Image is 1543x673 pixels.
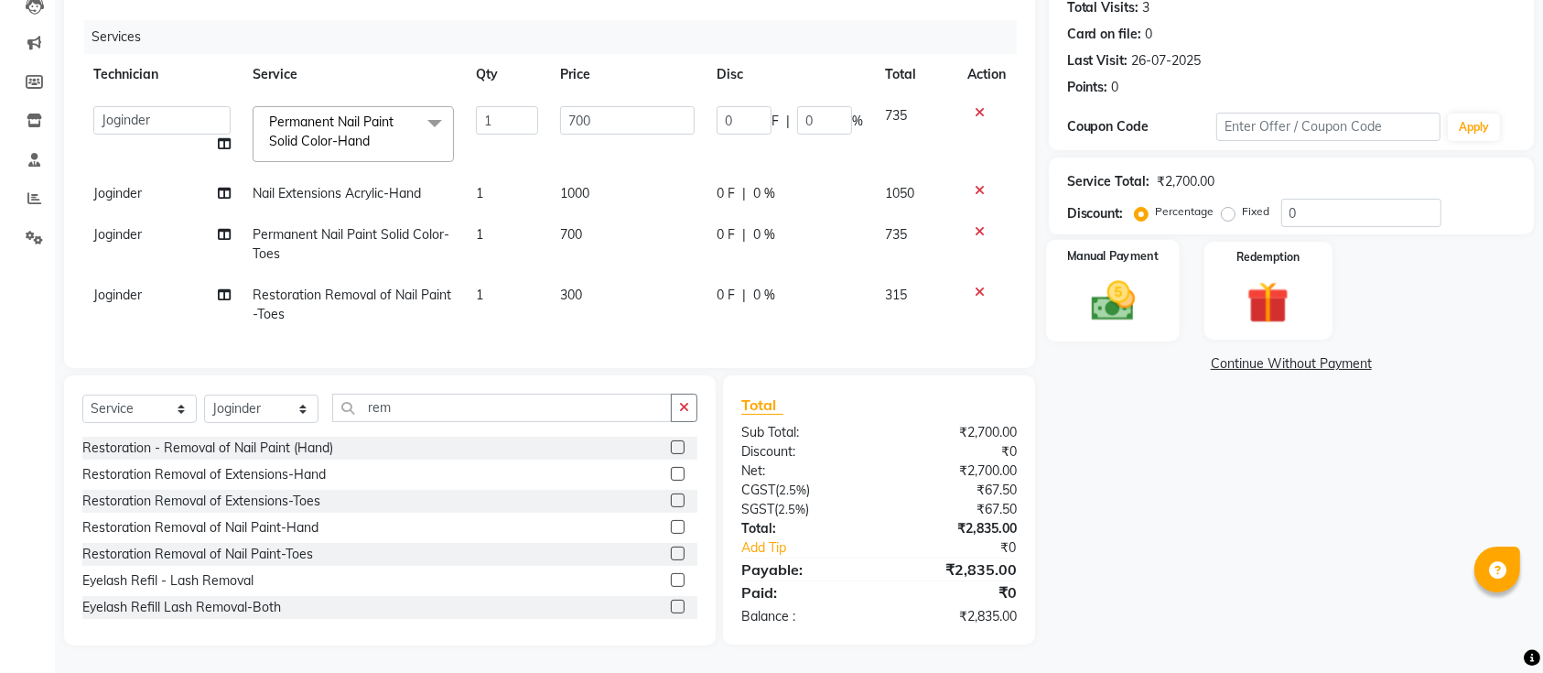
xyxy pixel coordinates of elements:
span: 0 F [717,286,735,305]
div: Service Total: [1067,172,1150,191]
span: Nail Extensions Acrylic-Hand [253,185,421,201]
span: 1 [476,185,483,201]
a: x [370,133,378,149]
div: ₹2,835.00 [879,519,1030,538]
div: ₹2,700.00 [879,461,1030,481]
div: Eyelash Refil - Lash Removal [82,571,254,591]
span: Restoration Removal of Nail Paint-Toes [253,287,451,322]
div: ₹0 [879,581,1030,603]
th: Technician [82,54,242,95]
span: 315 [885,287,907,303]
div: Restoration Removal of Nail Paint-Toes [82,545,313,564]
div: Eyelash Refill Lash Removal-Both [82,598,281,617]
a: Add Tip [728,538,904,558]
div: Coupon Code [1067,117,1216,136]
div: Restoration - Removal of Nail Paint (Hand) [82,439,333,458]
input: Search or Scan [332,394,672,422]
div: ₹0 [904,538,1030,558]
div: Discount: [728,442,879,461]
span: 300 [560,287,582,303]
input: Enter Offer / Coupon Code [1216,113,1440,141]
div: Restoration Removal of Nail Paint-Hand [82,518,318,537]
th: Total [874,54,956,95]
div: 0 [1146,25,1153,44]
div: Restoration Removal of Extensions-Toes [82,492,320,511]
span: 0 % [753,225,775,244]
label: Manual Payment [1067,247,1159,265]
div: Points: [1067,78,1108,97]
div: ( ) [728,500,879,519]
span: | [786,112,790,131]
span: 700 [560,226,582,243]
div: Paid: [728,581,879,603]
label: Percentage [1156,203,1214,220]
div: Sub Total: [728,423,879,442]
span: 2.5% [778,502,805,516]
span: Joginder [93,185,142,201]
div: Total: [728,519,879,538]
div: Last Visit: [1067,51,1128,71]
span: 735 [885,226,907,243]
span: 0 F [717,184,735,203]
div: 0 [1112,78,1119,97]
span: 2.5% [779,483,806,497]
button: Apply [1448,114,1500,141]
div: ₹2,835.00 [879,607,1030,626]
div: Discount: [1067,204,1124,223]
span: 1 [476,287,483,303]
div: 26-07-2025 [1132,51,1202,71]
th: Disc [706,54,874,95]
div: ₹67.50 [879,481,1030,500]
span: % [852,112,863,131]
th: Qty [465,54,549,95]
span: | [742,286,746,305]
span: Total [741,396,783,415]
div: Services [84,20,1030,54]
span: | [742,225,746,244]
span: SGST [741,501,774,517]
span: 1050 [885,185,914,201]
img: _gift.svg [1234,277,1302,329]
span: Permanent Nail Paint Solid Color-Hand [269,114,394,149]
span: 1000 [560,185,589,201]
span: Joginder [93,226,142,243]
div: Card on file: [1067,25,1142,44]
span: 0 % [753,184,775,203]
div: ₹2,700.00 [879,423,1030,442]
th: Service [242,54,465,95]
span: F [771,112,779,131]
a: Continue Without Payment [1052,354,1530,374]
span: Joginder [93,287,142,303]
div: ₹2,700.00 [1158,172,1215,191]
label: Redemption [1236,249,1300,266]
span: | [742,184,746,203]
div: Balance : [728,607,879,626]
label: Fixed [1243,203,1270,220]
span: Permanent Nail Paint Solid Color-Toes [253,226,449,262]
span: 1 [476,226,483,243]
div: Net: [728,461,879,481]
th: Price [549,54,706,95]
div: ₹2,835.00 [879,559,1030,581]
th: Action [956,54,1017,95]
span: 735 [885,107,907,124]
img: _cash.svg [1077,276,1149,326]
div: Restoration Removal of Extensions-Hand [82,465,326,484]
span: 0 % [753,286,775,305]
div: ( ) [728,481,879,500]
div: ₹67.50 [879,500,1030,519]
span: CGST [741,482,775,498]
div: ₹0 [879,442,1030,461]
span: 0 F [717,225,735,244]
div: Payable: [728,559,879,581]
